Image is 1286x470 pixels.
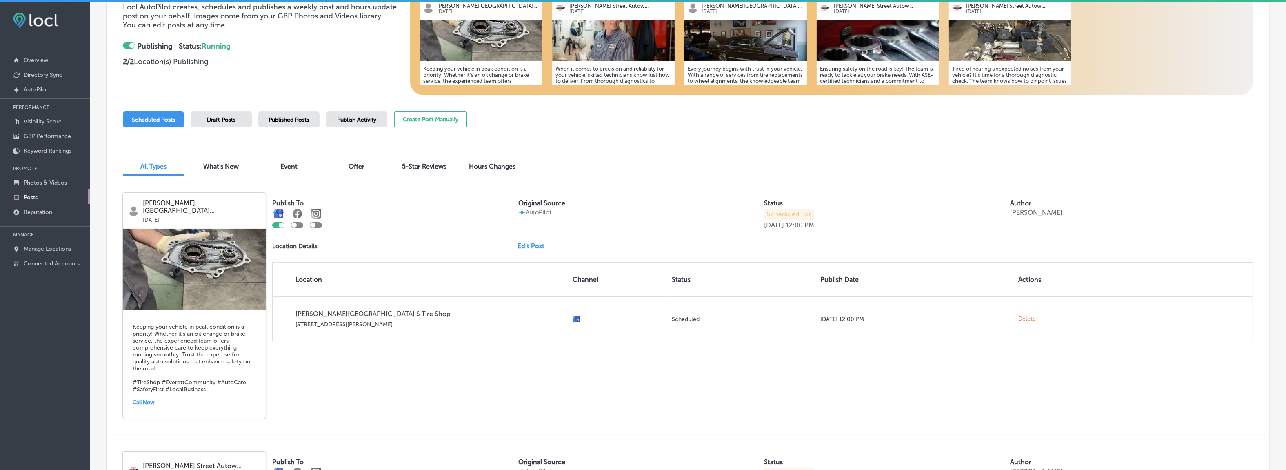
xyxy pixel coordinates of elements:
[24,71,62,78] p: Directory Sync
[24,86,48,93] p: AutoPilot
[24,133,71,140] p: GBP Performance
[13,13,58,28] img: fda3e92497d09a02dc62c9cd864e3231.png
[24,209,52,216] p: Reputation
[24,245,71,252] p: Manage Locations
[24,194,38,201] p: Posts
[24,118,62,125] p: Visibility Score
[24,179,67,186] p: Photos & Videos
[24,260,80,267] p: Connected Accounts
[24,147,71,154] p: Keyword Rankings
[24,57,48,64] p: Overview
